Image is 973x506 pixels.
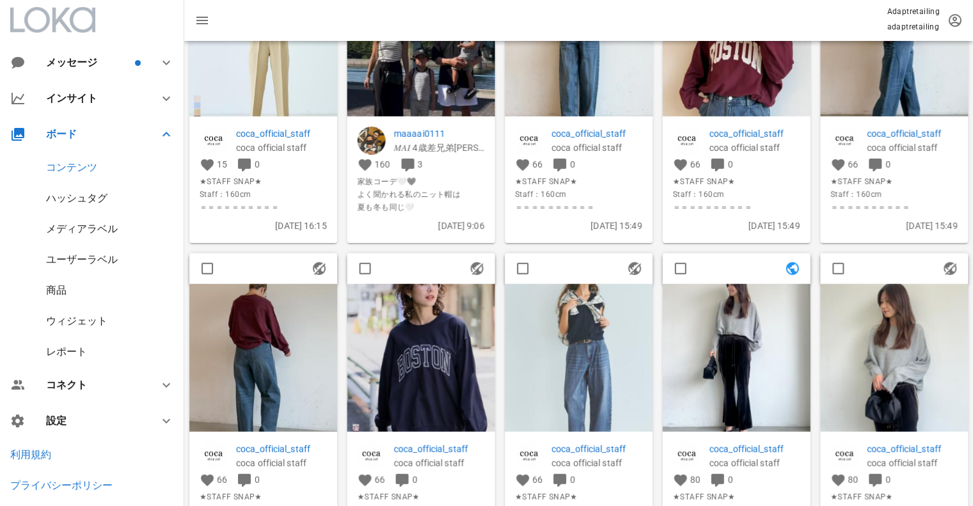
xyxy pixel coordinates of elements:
p: coca official staff [236,140,327,154]
p: [DATE] 15:49 [673,219,800,233]
span: 0 [727,159,732,169]
span: 0 [570,474,575,484]
img: coca_official_staff [200,126,228,154]
a: メディアラベル [46,223,118,235]
a: 商品 [46,284,67,296]
span: 0 [885,159,890,169]
p: [DATE] 16:15 [200,219,327,233]
span: 0 [412,474,417,484]
span: 15 [217,159,227,169]
img: 1481059545184382_18071801963132517_5970366266771190141_n.jpg [189,284,337,432]
p: coca_official_staff [551,126,642,140]
span: ★STAFF SNAP★ [673,490,800,503]
span: 66 [375,474,385,484]
span: 0 [885,474,890,484]
span: 160 [375,159,390,169]
p: adaptretailing [887,20,940,33]
a: ユーザーラベル [46,253,118,265]
a: プライバシーポリシー [10,479,113,491]
img: coca_official_staff [830,441,858,470]
span: Staff：160cm [515,188,642,201]
span: ★STAFF SNAP★ [830,175,958,188]
p: coca official staff [551,140,642,154]
span: Staff：160cm [673,188,800,201]
span: 80 [848,474,858,484]
div: レポート [46,345,87,358]
a: coca_official_staff [867,441,958,455]
span: 0 [255,474,260,484]
a: coca_official_staff [709,126,800,140]
a: 利用規約 [10,448,51,461]
a: coca_official_staff [709,441,800,455]
span: 66 [532,474,542,484]
a: coca_official_staff [551,441,642,455]
span: 80 [690,474,700,484]
span: 0 [727,474,732,484]
a: coca_official_staff [236,441,327,455]
a: coca_official_staff [867,126,958,140]
img: coca_official_staff [830,126,858,154]
span: 0 [255,159,260,169]
img: coca_official_staff [515,441,543,470]
span: バッジ [135,60,141,66]
a: coca_official_staff [394,441,485,455]
p: coca official staff [709,455,800,470]
span: 66 [690,159,700,169]
span: 0 [570,159,575,169]
span: Staff：160cm [200,188,327,201]
img: coca_official_staff [358,441,386,470]
img: 1480626541665531_18071426786132517_4244171648782512051_n.jpg [820,284,968,432]
div: メッセージ [46,56,132,68]
p: 𝑀𝐴𝐼 4歳差兄弟ママ [394,140,485,154]
span: 夏も冬も同じ🤍 [358,201,485,214]
div: 設定 [46,415,143,427]
img: 1480625541532916_18071426777132517_3457265781562363110_n.jpg [663,284,811,432]
span: ＝＝＝＝＝＝＝＝＝＝ [515,201,642,214]
p: [DATE] 9:06 [358,219,485,233]
img: coca_official_staff [200,441,228,470]
img: coca_official_staff [673,126,701,154]
img: 1481060543650555_18071801954132517_5075722940564509789_n.jpg [347,284,495,432]
span: 66 [532,159,542,169]
img: 1481061542742126_18071801945132517_2719942406413294829_n.jpg [505,284,653,432]
span: 66 [848,159,858,169]
p: [DATE] 15:49 [515,219,642,233]
span: ★STAFF SNAP★ [673,175,800,188]
div: ボード [46,128,143,140]
img: coca_official_staff [515,126,543,154]
img: maaaai0111 [358,126,386,154]
span: ＝＝＝＝＝＝＝＝＝＝ [830,201,958,214]
div: インサイト [46,92,143,104]
span: 家族コーデ🤍🖤 [358,175,485,188]
span: ★STAFF SNAP★ [358,490,485,503]
a: maaaai0111 [394,126,485,140]
span: Staff：160cm [830,188,958,201]
p: coca official staff [236,455,327,470]
span: ★STAFF SNAP★ [200,490,327,503]
span: ★STAFF SNAP★ [830,490,958,503]
a: コンテンツ [46,161,97,173]
span: ★STAFF SNAP★ [515,490,642,503]
p: Adaptretailing [887,5,940,18]
span: 3 [417,159,422,169]
div: コネクト [46,379,143,391]
a: ハッシュタグ [46,192,107,204]
span: 66 [217,474,227,484]
span: ★STAFF SNAP★ [515,175,642,188]
a: ウィジェット [46,315,107,327]
span: ＝＝＝＝＝＝＝＝＝＝ [200,201,327,214]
